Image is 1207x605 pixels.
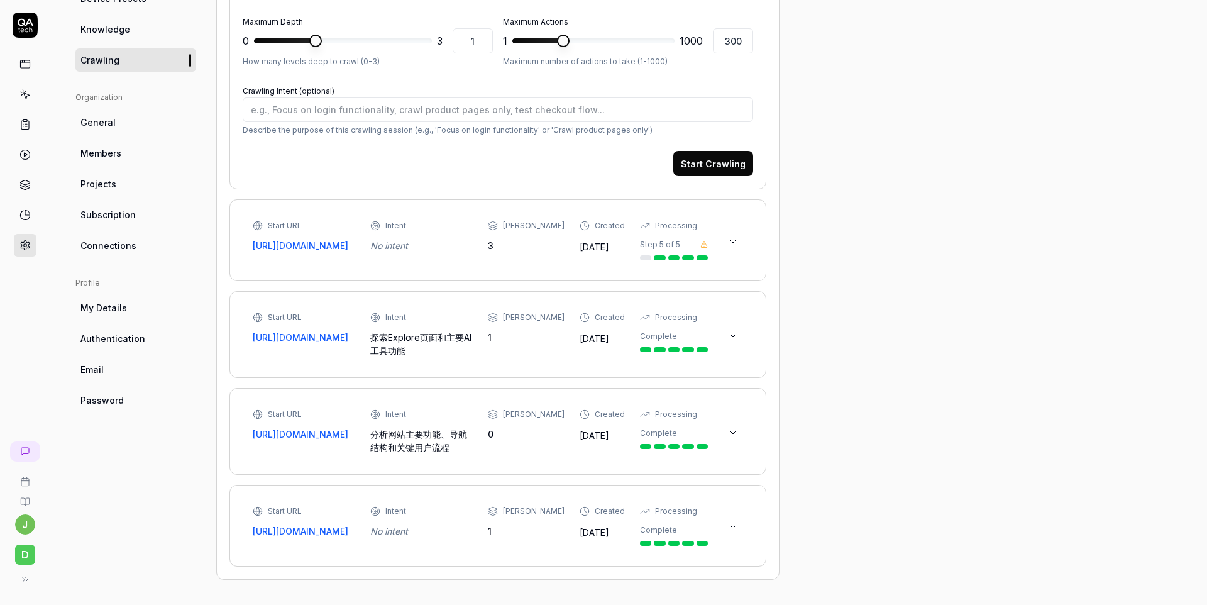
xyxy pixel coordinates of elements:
[370,428,473,454] div: 分析网站主要功能、导航结构和关键用户流程
[80,177,116,191] span: Projects
[75,358,196,381] a: Email
[75,18,196,41] a: Knowledge
[488,331,565,344] div: 1
[488,239,565,252] div: 3
[75,48,196,72] a: Crawling
[595,220,625,231] div: Created
[75,111,196,134] a: General
[595,506,625,517] div: Created
[503,220,565,231] div: [PERSON_NAME]
[75,296,196,319] a: My Details
[370,239,473,252] div: No intent
[268,409,302,420] div: Start URL
[243,86,334,96] label: Crawling Intent (optional)
[503,409,565,420] div: [PERSON_NAME]
[75,142,196,165] a: Members
[80,332,145,345] span: Authentication
[268,220,302,231] div: Start URL
[15,514,35,535] button: j
[80,363,104,376] span: Email
[10,441,40,462] a: New conversation
[640,331,677,342] div: Complete
[640,428,677,439] div: Complete
[655,312,697,323] div: Processing
[253,331,355,344] a: [URL][DOMAIN_NAME]
[488,428,565,441] div: 0
[75,234,196,257] a: Connections
[488,525,565,538] div: 1
[385,312,406,323] div: Intent
[655,506,697,517] div: Processing
[595,312,625,323] div: Created
[5,487,45,507] a: Documentation
[75,172,196,196] a: Projects
[503,506,565,517] div: [PERSON_NAME]
[673,151,753,176] button: Start Crawling
[503,17,568,26] label: Maximum Actions
[437,33,443,48] span: 3
[253,239,355,252] a: [URL][DOMAIN_NAME]
[503,312,565,323] div: [PERSON_NAME]
[503,56,753,67] p: Maximum number of actions to take (1-1000)
[268,312,302,323] div: Start URL
[80,116,116,129] span: General
[15,545,35,565] span: d
[253,525,355,538] a: [URL][DOMAIN_NAME]
[268,506,302,517] div: Start URL
[243,125,753,136] p: Describe the purpose of this crawling session (e.g., 'Focus on login functionality' or 'Crawl pro...
[655,409,697,420] div: Processing
[75,203,196,226] a: Subscription
[655,220,697,231] div: Processing
[580,333,609,344] time: [DATE]
[243,17,303,26] label: Maximum Depth
[595,409,625,420] div: Created
[80,23,130,36] span: Knowledge
[80,208,136,221] span: Subscription
[5,535,45,567] button: d
[75,327,196,350] a: Authentication
[5,467,45,487] a: Book a call with us
[243,56,493,67] p: How many levels deep to crawl (0-3)
[80,53,119,67] span: Crawling
[253,428,355,441] a: [URL][DOMAIN_NAME]
[370,331,473,357] div: 探索Explore页面和主要AI工具功能
[503,33,507,48] span: 1
[75,277,196,289] div: Profile
[80,301,127,314] span: My Details
[385,220,406,231] div: Intent
[243,33,249,48] span: 0
[80,239,136,252] span: Connections
[385,409,406,420] div: Intent
[680,33,703,48] span: 1000
[640,525,677,536] div: Complete
[370,525,473,538] div: No intent
[580,430,609,441] time: [DATE]
[580,241,609,252] time: [DATE]
[640,239,680,250] div: Step 5 of 5
[80,147,121,160] span: Members
[75,92,196,103] div: Organization
[75,389,196,412] a: Password
[580,527,609,538] time: [DATE]
[80,394,124,407] span: Password
[385,506,406,517] div: Intent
